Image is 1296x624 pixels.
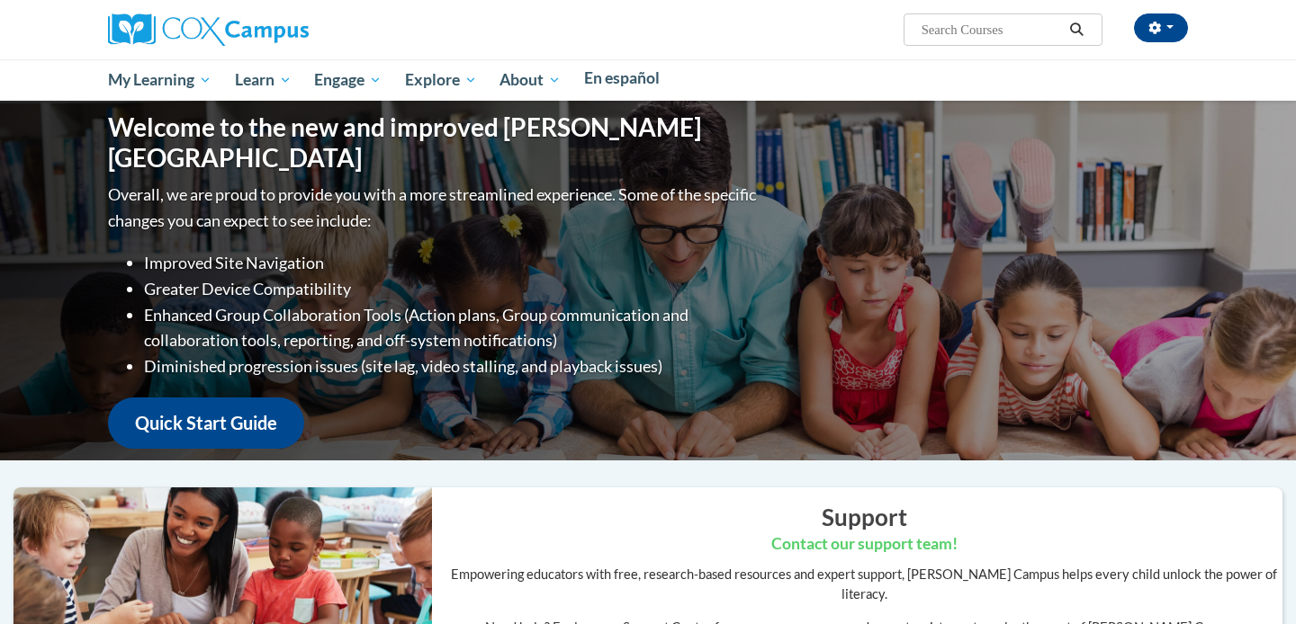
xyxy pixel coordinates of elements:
[108,112,760,173] h1: Welcome to the new and improved [PERSON_NAME][GEOGRAPHIC_DATA]
[108,397,304,449] a: Quick Start Guide
[144,353,760,379] li: Diminished progression issues (site lag, video stalling, and playback issues)
[572,59,671,97] a: En español
[499,69,561,91] span: About
[445,565,1282,604] p: Empowering educators with free, research-based resources and expert support, [PERSON_NAME] Campus...
[144,250,760,276] li: Improved Site Navigation
[489,59,573,101] a: About
[1069,23,1085,37] i: 
[223,59,303,101] a: Learn
[235,69,292,91] span: Learn
[96,59,223,101] a: My Learning
[108,13,309,46] img: Cox Campus
[144,302,760,354] li: Enhanced Group Collaboration Tools (Action plans, Group communication and collaboration tools, re...
[393,59,489,101] a: Explore
[108,21,309,36] a: Cox Campus
[1134,13,1188,42] button: Account Settings
[81,59,1215,101] div: Main menu
[405,69,477,91] span: Explore
[1064,19,1091,40] button: Search
[108,69,211,91] span: My Learning
[445,501,1282,533] h2: Support
[445,533,1282,556] h3: Contact our support team!
[302,59,393,101] a: Engage
[920,19,1064,40] input: Search Courses
[314,69,382,91] span: Engage
[108,182,760,234] p: Overall, we are proud to provide you with a more streamlined experience. Some of the specific cha...
[584,68,660,87] span: En español
[144,276,760,302] li: Greater Device Compatibility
